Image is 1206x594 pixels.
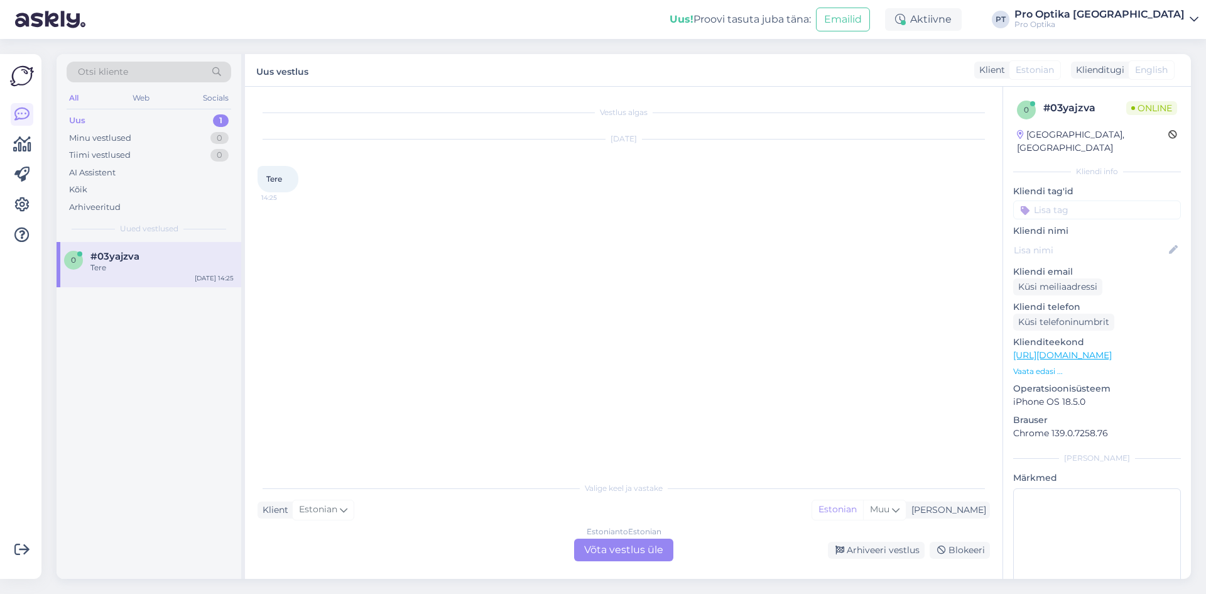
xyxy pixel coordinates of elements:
p: Vaata edasi ... [1013,366,1181,377]
span: Tere [266,174,282,184]
div: Aktiivne [885,8,962,31]
span: #03yajzva [90,251,139,262]
div: PT [992,11,1009,28]
div: [DATE] [258,133,990,145]
div: Web [130,90,152,106]
p: Klienditeekond [1013,336,1181,349]
div: Estonian to Estonian [587,526,661,537]
div: # 03yajzva [1043,101,1126,116]
div: Klienditugi [1071,63,1124,77]
div: All [67,90,81,106]
p: Operatsioonisüsteem [1013,382,1181,395]
p: Kliendi email [1013,265,1181,278]
button: Emailid [816,8,870,31]
div: 1 [213,114,229,127]
div: Vestlus algas [258,107,990,118]
div: Tiimi vestlused [69,149,131,162]
span: Uued vestlused [120,223,178,234]
div: Pro Optika [1014,19,1185,30]
div: [DATE] 14:25 [195,273,234,283]
div: Võta vestlus üle [574,539,673,561]
div: Uus [69,114,85,127]
div: Küsi meiliaadressi [1013,278,1102,295]
p: Kliendi nimi [1013,224,1181,238]
a: [URL][DOMAIN_NAME] [1013,349,1112,361]
p: Kliendi tag'id [1013,185,1181,198]
label: Uus vestlus [256,62,308,79]
span: Estonian [299,503,337,517]
div: Pro Optika [GEOGRAPHIC_DATA] [1014,9,1185,19]
p: Märkmed [1013,471,1181,485]
p: Chrome 139.0.7258.76 [1013,427,1181,440]
div: Klient [258,503,288,517]
div: Tere [90,262,234,273]
div: Arhiveeri vestlus [828,542,925,559]
div: 0 [210,149,229,162]
div: 0 [210,132,229,145]
div: Socials [200,90,231,106]
span: English [1135,63,1168,77]
div: Proovi tasuta juba täna: [670,12,811,27]
span: Otsi kliente [78,65,128,79]
span: Muu [870,503,889,515]
div: Arhiveeritud [69,201,121,214]
input: Lisa tag [1013,201,1181,219]
span: 14:25 [261,193,308,202]
div: Estonian [812,500,863,519]
div: Klient [974,63,1005,77]
span: Online [1126,101,1177,115]
div: Minu vestlused [69,132,131,145]
div: Kõik [69,184,87,196]
a: Pro Optika [GEOGRAPHIC_DATA]Pro Optika [1014,9,1198,30]
input: Lisa nimi [1014,243,1166,257]
span: 0 [1024,105,1029,114]
div: [PERSON_NAME] [906,503,986,517]
div: AI Assistent [69,167,116,179]
div: [GEOGRAPHIC_DATA], [GEOGRAPHIC_DATA] [1017,128,1168,155]
span: Estonian [1016,63,1054,77]
b: Uus! [670,13,693,25]
p: iPhone OS 18.5.0 [1013,395,1181,409]
img: Askly Logo [10,64,34,88]
p: Kliendi telefon [1013,300,1181,314]
span: 0 [71,255,76,265]
div: [PERSON_NAME] [1013,453,1181,464]
div: Blokeeri [930,542,990,559]
div: Küsi telefoninumbrit [1013,314,1114,331]
div: Valige keel ja vastake [258,483,990,494]
p: Brauser [1013,414,1181,427]
div: Kliendi info [1013,166,1181,177]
